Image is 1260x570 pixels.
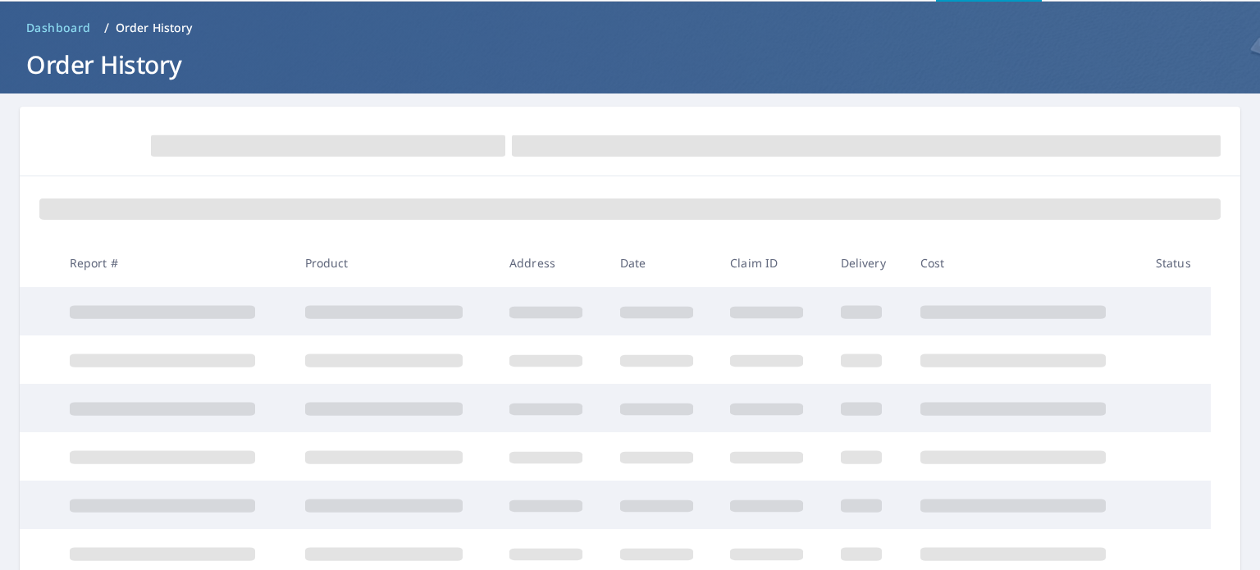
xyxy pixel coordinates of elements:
[116,20,193,36] p: Order History
[292,239,497,287] th: Product
[26,20,91,36] span: Dashboard
[607,239,718,287] th: Date
[496,239,607,287] th: Address
[20,15,98,41] a: Dashboard
[828,239,907,287] th: Delivery
[20,15,1240,41] nav: breadcrumb
[907,239,1143,287] th: Cost
[717,239,828,287] th: Claim ID
[20,48,1240,81] h1: Order History
[1143,239,1211,287] th: Status
[57,239,292,287] th: Report #
[104,18,109,38] li: /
